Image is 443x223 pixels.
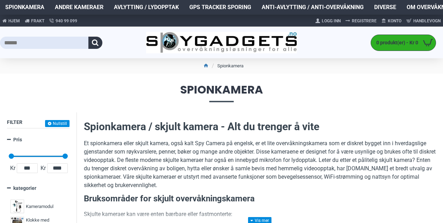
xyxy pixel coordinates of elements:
p: Et spionkamera eller skjult kamera, også kalt Spy Camera på engelsk, er et lite overvåkningskamer... [84,139,436,189]
span: Handlevogn [413,18,441,24]
span: Kr [39,164,47,172]
a: Frakt [22,15,47,27]
span: Kameramodul [26,203,53,210]
span: 0 produkt(er) - Kr 0 [371,39,420,46]
span: Logg Inn [322,18,341,24]
span: Spionkamera [7,84,436,102]
span: Konto [388,18,401,24]
span: 940 99 099 [56,18,77,24]
p: Skjulte kameraer kan være enten bærbare eller fastmonterte: [84,210,436,218]
img: SpyGadgets.no [146,32,297,53]
button: Nullstill [45,120,70,127]
span: Frakt [31,18,44,24]
a: Handlevogn [404,15,443,27]
span: Diverse [374,3,396,12]
h2: Spionkamera / skjult kamera - Alt du trenger å vite [84,119,436,134]
img: Kameramodul [10,200,24,213]
span: Filter [7,119,22,125]
h3: Bruksområder for skjult overvåkningskamera [84,193,436,205]
a: Logg Inn [313,15,343,27]
span: Registrere [352,18,377,24]
a: Pris [7,134,70,146]
span: GPS Tracker Sporing [189,3,251,12]
a: 0 produkt(er) - Kr 0 [371,35,436,51]
a: kategorier [7,182,70,194]
span: Kr [9,164,17,172]
span: Hjem [8,18,20,24]
a: Konto [379,15,404,27]
span: Anti-avlytting / Anti-overvåkning [262,3,364,12]
a: Registrere [343,15,379,27]
span: Andre kameraer [55,3,103,12]
span: Spionkamera [5,3,44,12]
span: Avlytting / Lydopptak [114,3,179,12]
